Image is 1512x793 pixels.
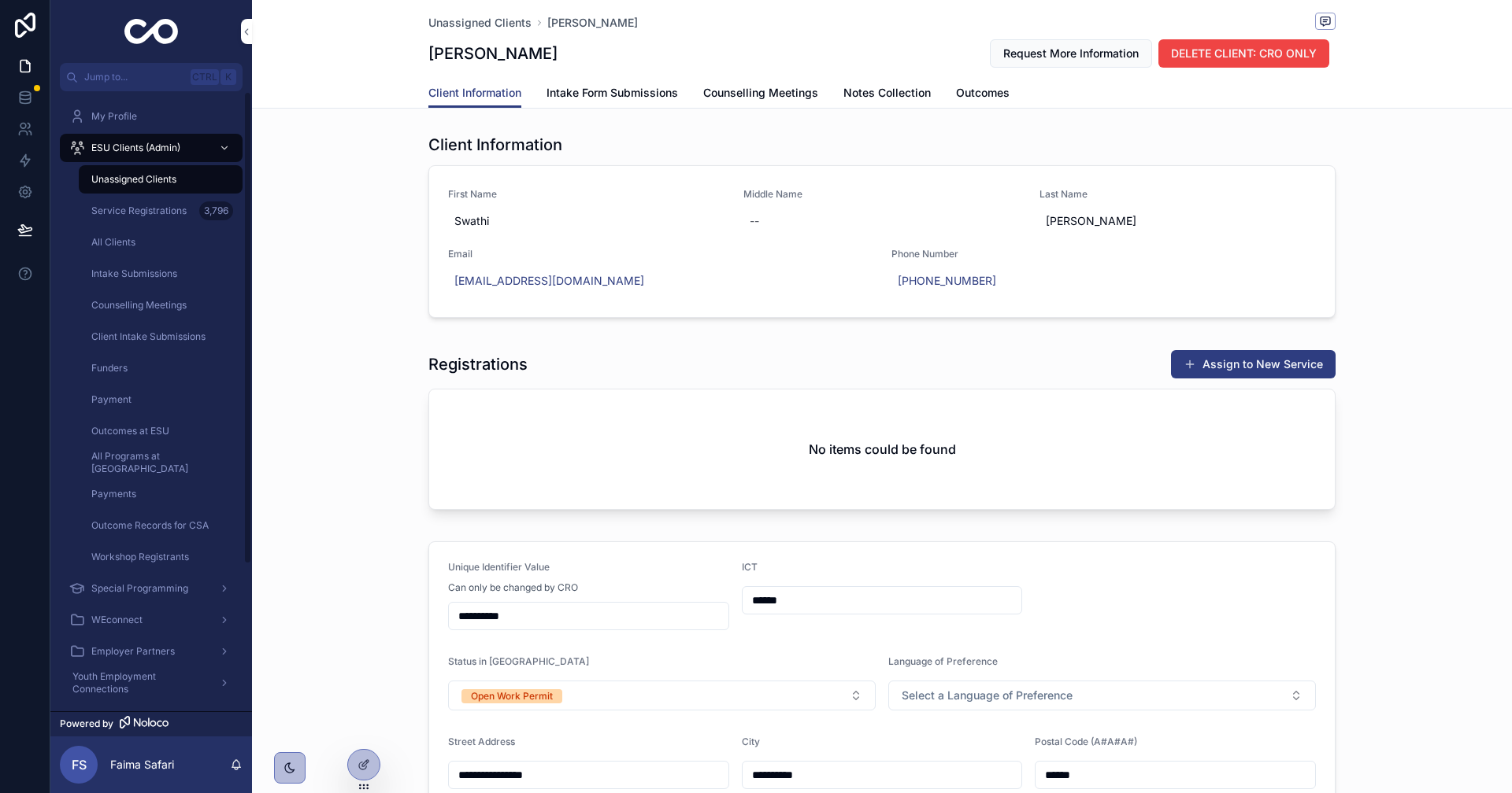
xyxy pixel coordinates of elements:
a: Counselling Meetings [703,79,818,110]
a: Payments [79,480,243,508]
span: My Profile [91,110,137,123]
a: Payment [79,385,243,414]
span: Outcome Records for CSA [91,519,209,532]
a: Client Information [428,79,521,109]
span: Jump to... [84,71,184,83]
span: FS [72,755,87,774]
span: Phone Number [891,248,1316,260]
div: 3,796 [199,201,233,220]
a: Special Programming [60,574,243,603]
span: Select a Language of Preference [902,688,1073,703]
span: Middle Name [743,188,1020,201]
a: Youth Employment Connections [60,669,243,697]
span: [PERSON_NAME] [1046,213,1310,229]
button: Select Button [888,681,1316,710]
a: Intake Submissions [79,260,243,288]
span: Unassigned Clients [91,173,176,186]
span: Request More Information [1003,46,1139,61]
a: Outcomes at ESU [79,417,243,445]
button: Request More Information [990,39,1152,68]
span: Special Programming [91,582,188,595]
a: Unassigned Clients [428,15,532,31]
a: First NameSwathiMiddle Name--Last Name[PERSON_NAME]Email[EMAIL_ADDRESS][DOMAIN_NAME]Phone Number[... [429,166,1335,317]
span: Intake Form Submissions [547,85,678,101]
span: Can only be changed by CRO [448,581,578,594]
h1: Client Information [428,134,562,156]
span: Intake Submissions [91,267,177,280]
span: Email [448,248,873,260]
h1: [PERSON_NAME] [428,42,558,65]
a: My Profile [60,102,243,131]
span: Postal Code (A#A#A#) [1035,736,1137,747]
span: ESU Clients (Admin) [91,142,180,154]
a: ESU Clients (Admin) [60,134,243,162]
span: Client Information [428,85,521,101]
span: First Name [448,188,724,201]
img: App logo [124,19,179,44]
h1: Registrations [428,353,528,375]
span: Youth Employment Connections [72,670,206,695]
span: All Programs at [GEOGRAPHIC_DATA] [91,450,227,475]
a: Outcome Records for CSA [79,511,243,540]
a: [PERSON_NAME] [547,15,638,31]
a: WEconnect [60,606,243,634]
span: Counselling Meetings [91,299,187,312]
span: Payment [91,393,132,406]
p: Faima Safari [110,757,174,773]
button: Assign to New Service [1171,350,1336,378]
span: Outcomes [956,85,1010,101]
a: Outcomes [956,79,1010,110]
div: -- [750,213,759,229]
span: Street Address [448,736,515,747]
div: scrollable content [50,91,252,711]
span: Client Intake Submissions [91,330,206,343]
a: All Programs at [GEOGRAPHIC_DATA] [79,448,243,477]
a: Client Intake Submissions [79,323,243,351]
a: Powered by [50,711,252,736]
a: Funders [79,354,243,382]
button: DELETE CLIENT: CRO ONLY [1158,39,1329,68]
span: All Clients [91,236,135,249]
a: All Clients [79,228,243,256]
span: K [222,71,235,83]
a: [EMAIL_ADDRESS][DOMAIN_NAME] [454,273,644,289]
span: Status in [GEOGRAPHIC_DATA] [448,655,589,667]
a: [PHONE_NUMBER] [898,273,996,289]
span: Language of Preference [888,655,998,667]
a: Intake Form Submissions [547,79,678,110]
a: Counselling Meetings [79,291,243,319]
a: Employer Partners [60,637,243,666]
span: Outcomes at ESU [91,425,169,437]
a: Service Registrations3,796 [79,197,243,225]
span: Swathi [454,213,718,229]
span: ICT [742,561,758,573]
span: City [742,736,760,747]
h2: No items could be found [809,440,956,459]
span: Notes Collection [843,85,931,101]
span: DELETE CLIENT: CRO ONLY [1171,46,1317,61]
div: Open Work Permit [471,689,553,703]
span: Ctrl [191,69,219,85]
span: WEconnect [91,614,143,626]
a: Unassigned Clients [79,165,243,194]
span: Powered by [60,717,113,730]
span: Service Registrations [91,205,187,217]
span: Counselling Meetings [703,85,818,101]
span: Funders [91,362,128,374]
a: Workshop Registrants [79,543,243,571]
span: Workshop Registrants [91,551,189,563]
button: Select Button [448,681,876,710]
a: Notes Collection [843,79,931,110]
button: Jump to...CtrlK [60,63,243,91]
span: Payments [91,488,136,500]
span: Unique Identifier Value [448,561,550,573]
span: Employer Partners [91,645,175,658]
span: Last Name [1039,188,1316,201]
